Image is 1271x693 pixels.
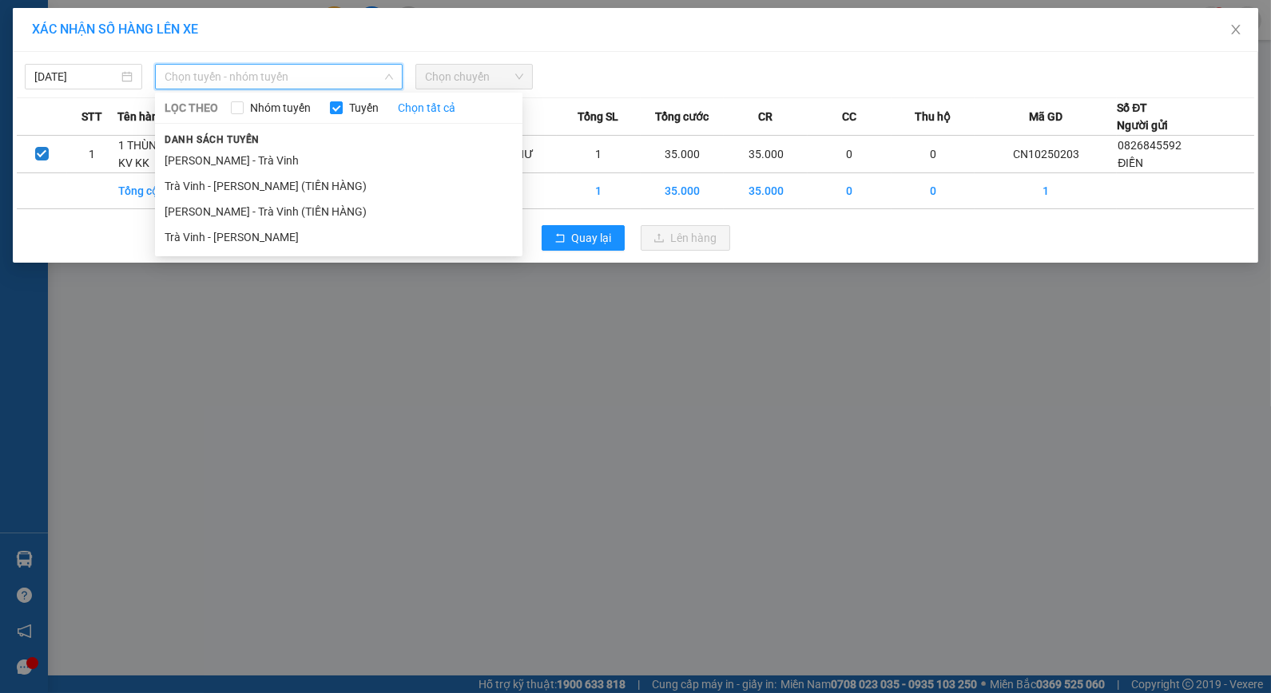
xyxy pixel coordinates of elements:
[1213,8,1258,53] button: Close
[155,173,522,199] li: Trà Vinh - [PERSON_NAME] (TIỀN HÀNG)
[578,108,618,125] span: Tổng SL
[842,108,856,125] span: CC
[1029,108,1062,125] span: Mã GD
[384,72,394,81] span: down
[1117,99,1168,134] div: Số ĐT Người gửi
[1118,139,1182,152] span: 0826845592
[975,173,1117,209] td: 1
[398,99,455,117] a: Chọn tất cả
[6,31,233,46] p: GỬI:
[34,68,118,85] input: 15/10/2025
[85,86,182,101] span: [PERSON_NAME]
[117,173,201,209] td: Tổng cộng
[165,65,393,89] span: Chọn tuyến - nhóm tuyến
[975,136,1117,173] td: CN10250203
[758,108,773,125] span: CR
[155,224,522,250] li: Trà Vinh - [PERSON_NAME]
[892,173,975,209] td: 0
[915,108,951,125] span: Thu hộ
[1118,156,1143,169] span: ĐIỀN
[1229,23,1242,36] span: close
[155,133,269,147] span: Danh sách tuyến
[42,104,110,119] span: KO BAO HƯ
[6,53,233,84] p: NHẬN:
[724,136,808,173] td: 35.000
[117,136,201,173] td: 1 THÙNG MÚT KV KK
[641,136,725,173] td: 35.000
[557,136,641,173] td: 1
[641,225,730,251] button: uploadLên hàng
[155,199,522,224] li: [PERSON_NAME] - Trà Vinh (TIỀN HÀNG)
[165,99,218,117] span: LỌC THEO
[117,108,165,125] span: Tên hàng
[343,99,385,117] span: Tuyến
[6,104,110,119] span: GIAO:
[655,108,709,125] span: Tổng cước
[244,99,317,117] span: Nhóm tuyến
[122,31,152,46] span: ĐIỀN
[554,232,566,245] span: rollback
[425,65,523,89] span: Chọn chuyến
[542,225,625,251] button: rollbackQuay lại
[6,53,161,84] span: VP [PERSON_NAME] ([GEOGRAPHIC_DATA])
[54,9,185,24] strong: BIÊN NHẬN GỬI HÀNG
[6,86,182,101] span: 0903612223 -
[892,136,975,173] td: 0
[81,108,102,125] span: STT
[724,173,808,209] td: 35.000
[32,22,198,37] span: XÁC NHẬN SỐ HÀNG LÊN XE
[808,136,892,173] td: 0
[572,229,612,247] span: Quay lại
[33,31,152,46] span: VP Cầu Ngang -
[67,136,117,173] td: 1
[808,173,892,209] td: 0
[557,173,641,209] td: 1
[641,173,725,209] td: 35.000
[155,148,522,173] li: [PERSON_NAME] - Trà Vinh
